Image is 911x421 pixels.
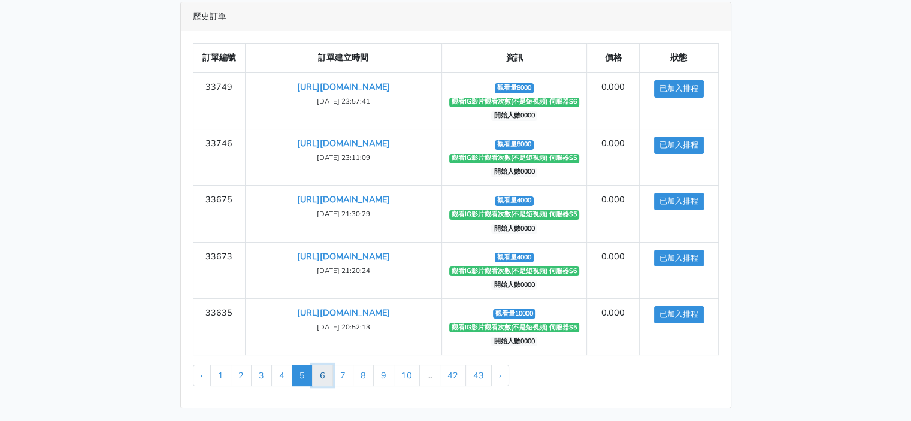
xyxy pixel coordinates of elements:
a: 8 [353,365,374,386]
td: 0.000 [587,129,640,186]
button: 已加入排程 [654,306,704,323]
a: [URL][DOMAIN_NAME] [297,193,390,205]
span: 觀看IG影片觀看次數(不是短視頻) 伺服器S6 [449,98,580,107]
small: [DATE] 21:30:29 [317,209,370,219]
small: [DATE] 21:20:24 [317,266,370,275]
a: 7 [332,365,353,386]
td: 0.000 [587,72,640,129]
span: 觀看量10000 [493,309,536,319]
span: 開始人數0000 [491,111,537,121]
td: 0.000 [587,242,640,298]
small: [DATE] 20:52:13 [317,322,370,332]
a: Next » [491,365,509,386]
button: 已加入排程 [654,80,704,98]
span: 開始人數0000 [491,337,537,346]
button: 已加入排程 [654,193,704,210]
a: [URL][DOMAIN_NAME] [297,250,390,262]
div: 歷史訂單 [181,2,731,31]
a: 6 [312,365,333,386]
span: 觀看量8000 [495,83,534,93]
button: 已加入排程 [654,137,704,154]
td: 0.000 [587,298,640,355]
a: 1 [210,365,231,386]
a: 42 [440,365,466,386]
a: [URL][DOMAIN_NAME] [297,81,390,93]
span: 開始人數0000 [491,168,537,177]
span: 觀看量4000 [495,253,534,262]
th: 價格 [587,44,640,73]
td: 33749 [193,72,246,129]
a: [URL][DOMAIN_NAME] [297,137,390,149]
span: 觀看IG影片觀看次數(不是短視頻) 伺服器S5 [449,323,580,332]
a: 4 [271,365,292,386]
small: [DATE] 23:11:09 [317,153,370,162]
a: 3 [251,365,272,386]
th: 訂單編號 [193,44,246,73]
th: 訂單建立時間 [246,44,441,73]
a: [URL][DOMAIN_NAME] [297,307,390,319]
td: 33746 [193,129,246,186]
span: 開始人數0000 [491,224,537,234]
button: 已加入排程 [654,250,704,267]
td: 33673 [193,242,246,298]
th: 資訊 [441,44,587,73]
td: 0.000 [587,186,640,242]
a: 2 [231,365,252,386]
small: [DATE] 23:57:41 [317,96,370,106]
a: 9 [373,365,394,386]
span: 觀看量8000 [495,140,534,150]
span: 觀看IG影片觀看次數(不是短視頻) 伺服器S5 [449,154,580,163]
a: 43 [465,365,492,386]
td: 33675 [193,186,246,242]
th: 狀態 [639,44,718,73]
span: 觀看IG影片觀看次數(不是短視頻) 伺服器S6 [449,266,580,276]
span: 5 [292,365,313,386]
td: 33635 [193,298,246,355]
a: « Previous [193,365,211,386]
span: 開始人數0000 [491,280,537,290]
span: 觀看IG影片觀看次數(不是短視頻) 伺服器S5 [449,210,580,220]
a: 10 [394,365,420,386]
span: 觀看量4000 [495,196,534,206]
